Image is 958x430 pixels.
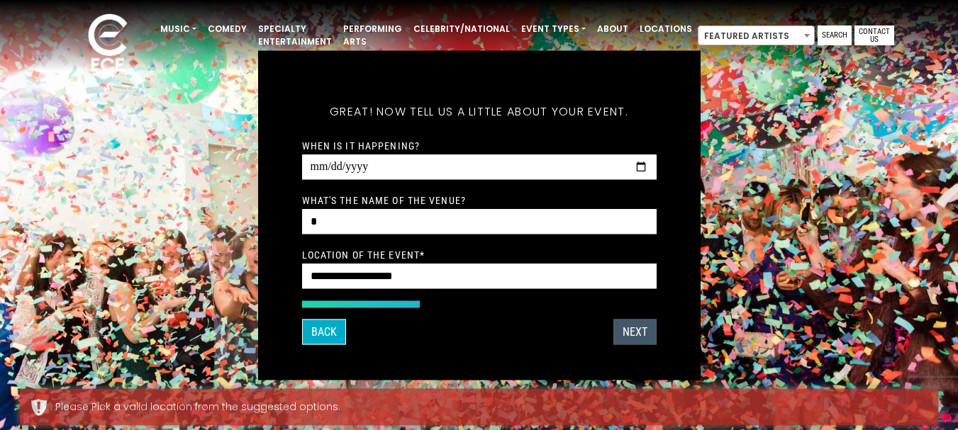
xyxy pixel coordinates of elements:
a: Performing Arts [338,17,408,54]
a: Celebrity/National [408,17,516,41]
label: Location of the event [302,248,425,261]
a: Specialty Entertainment [252,17,338,54]
span: Featured Artists [698,26,814,46]
img: ece_new_logo_whitev2-1.png [72,10,143,79]
a: Contact Us [854,26,894,45]
a: Search [818,26,852,45]
button: Next [613,319,657,344]
h5: Great! Now tell us a little about your event. [302,86,657,137]
label: What's the name of the venue? [302,193,466,206]
a: Event Types [516,17,591,41]
button: Back [302,319,346,344]
span: Featured Artists [698,26,815,45]
label: When is it happening? [302,139,420,152]
a: About [591,17,634,41]
a: Locations [634,17,698,41]
a: Music [155,17,202,41]
a: Comedy [202,17,252,41]
div: Please Pick a valid location from the suggested options. [55,400,928,414]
